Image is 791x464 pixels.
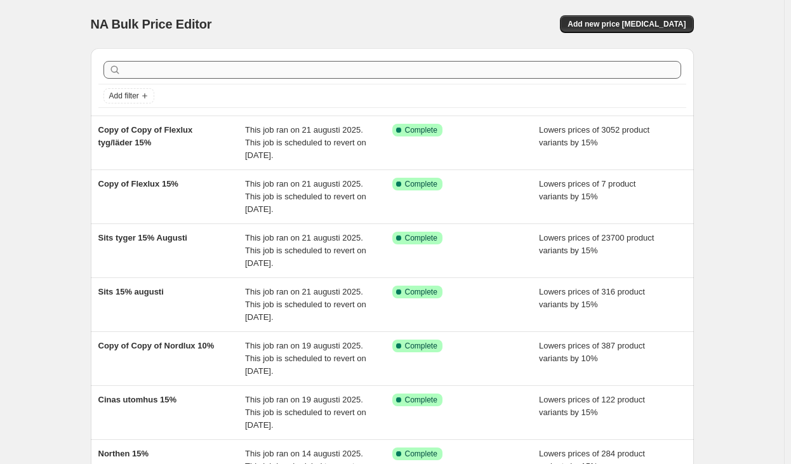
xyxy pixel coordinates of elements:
[98,233,187,242] span: Sits tyger 15% Augusti
[568,19,686,29] span: Add new price [MEDICAL_DATA]
[539,233,654,255] span: Lowers prices of 23700 product variants by 15%
[405,233,437,243] span: Complete
[405,287,437,297] span: Complete
[98,395,177,404] span: Cinas utomhus 15%
[560,15,693,33] button: Add new price [MEDICAL_DATA]
[103,88,154,103] button: Add filter
[98,179,178,189] span: Copy of Flexlux 15%
[245,341,366,376] span: This job ran on 19 augusti 2025. This job is scheduled to revert on [DATE].
[539,395,645,417] span: Lowers prices of 122 product variants by 15%
[405,341,437,351] span: Complete
[245,395,366,430] span: This job ran on 19 augusti 2025. This job is scheduled to revert on [DATE].
[245,233,366,268] span: This job ran on 21 augusti 2025. This job is scheduled to revert on [DATE].
[539,341,645,363] span: Lowers prices of 387 product variants by 10%
[91,17,212,31] span: NA Bulk Price Editor
[98,341,215,350] span: Copy of Copy of Nordlux 10%
[245,179,366,214] span: This job ran on 21 augusti 2025. This job is scheduled to revert on [DATE].
[98,449,149,458] span: Northen 15%
[539,125,649,147] span: Lowers prices of 3052 product variants by 15%
[539,287,645,309] span: Lowers prices of 316 product variants by 15%
[98,125,193,147] span: Copy of Copy of Flexlux tyg/läder 15%
[98,287,164,296] span: Sits 15% augusti
[109,91,139,101] span: Add filter
[539,179,635,201] span: Lowers prices of 7 product variants by 15%
[405,125,437,135] span: Complete
[405,179,437,189] span: Complete
[405,449,437,459] span: Complete
[405,395,437,405] span: Complete
[245,287,366,322] span: This job ran on 21 augusti 2025. This job is scheduled to revert on [DATE].
[245,125,366,160] span: This job ran on 21 augusti 2025. This job is scheduled to revert on [DATE].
